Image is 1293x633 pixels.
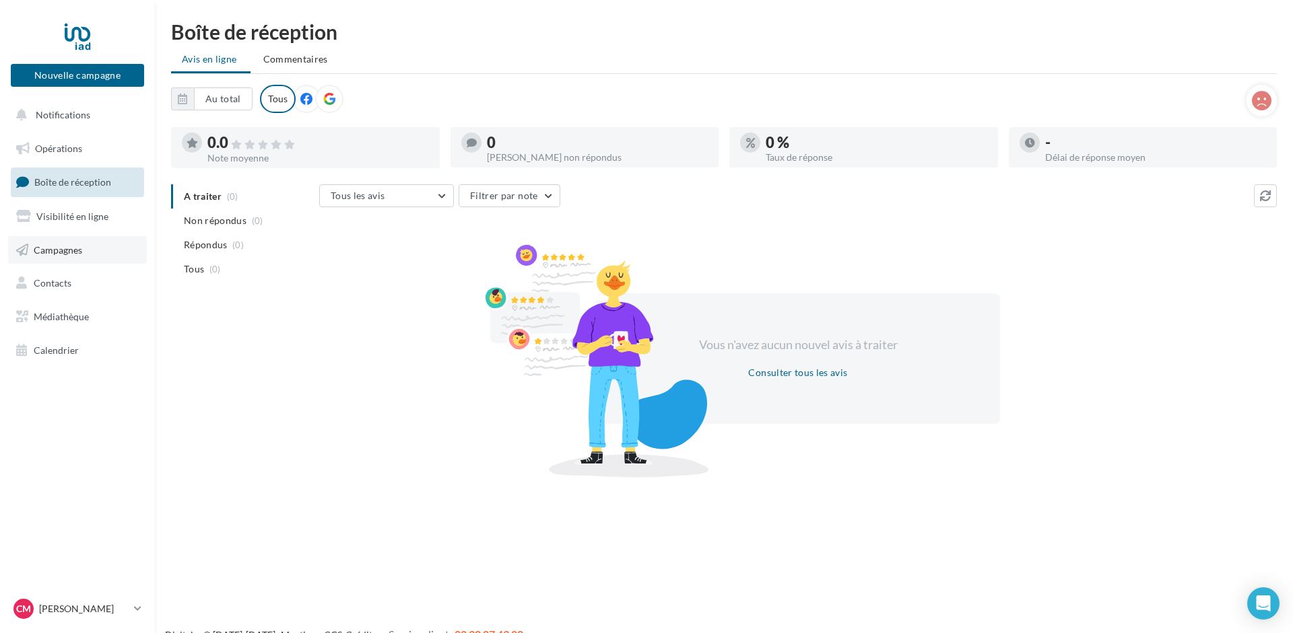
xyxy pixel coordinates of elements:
span: Calendrier [34,344,79,356]
span: Tous les avis [331,190,385,201]
span: Non répondus [184,214,246,227]
span: Tous [184,262,204,276]
div: Délai de réponse moyen [1045,153,1267,162]
a: Campagnes [8,236,147,264]
a: Visibilité en ligne [8,202,147,231]
button: Filtrer par note [459,184,560,207]
span: Répondus [184,238,228,252]
button: Notifications [8,101,141,129]
div: 0 [487,135,708,150]
div: [PERSON_NAME] non répondus [487,153,708,162]
span: Médiathèque [34,311,89,322]
button: Au total [171,87,253,110]
span: (0) [232,239,244,250]
div: Boîte de réception [171,22,1277,42]
span: Visibilité en ligne [36,211,108,222]
div: Vous n'avez aucun nouvel avis à traiter [682,336,914,354]
span: (0) [252,215,263,226]
span: Campagnes [34,244,82,255]
div: Note moyenne [207,153,429,163]
span: (0) [209,264,221,274]
button: Nouvelle campagne [11,64,144,87]
span: CM [16,602,31,616]
a: Contacts [8,269,147,297]
a: CM [PERSON_NAME] [11,596,144,622]
div: Open Intercom Messenger [1247,587,1280,620]
button: Consulter tous les avis [743,365,853,381]
span: Contacts [34,277,71,289]
span: Commentaires [263,52,328,66]
div: 0.0 [207,135,429,151]
button: Au total [194,87,253,110]
div: 0 % [766,135,987,150]
a: Opérations [8,135,147,163]
button: Tous les avis [319,184,454,207]
div: Tous [260,85,296,113]
span: Opérations [35,143,82,154]
span: Notifications [36,109,90,120]
a: Calendrier [8,336,147,365]
a: Médiathèque [8,303,147,331]
a: Boîte de réception [8,167,147,196]
span: Boîte de réception [34,176,111,188]
div: - [1045,135,1267,150]
div: Taux de réponse [766,153,987,162]
p: [PERSON_NAME] [39,602,129,616]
